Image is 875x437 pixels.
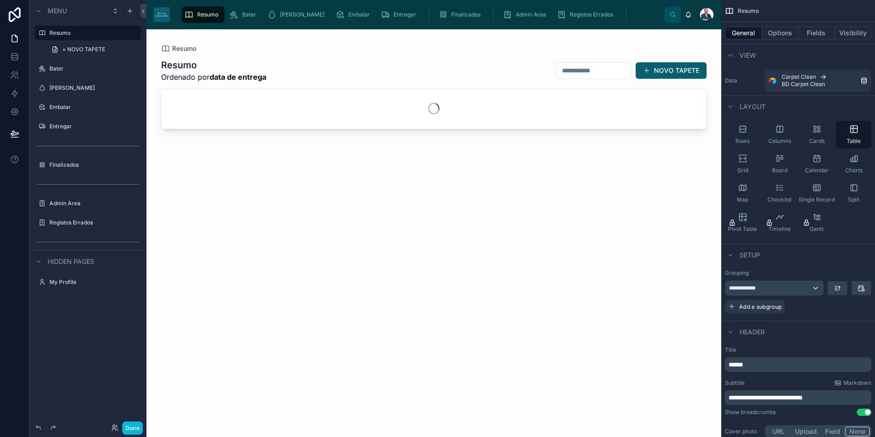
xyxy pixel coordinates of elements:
button: Visibility [835,27,871,39]
span: Grid [737,167,748,174]
span: Menu [48,6,67,16]
span: Resumo [738,7,759,15]
span: Layout [740,102,766,111]
span: Checklist [767,196,792,203]
button: Split [836,180,871,207]
button: Board [762,150,797,178]
label: Resumo [49,29,135,37]
span: Hidden pages [48,257,94,266]
span: Board [772,167,788,174]
span: BD Carpet Clean [782,81,825,88]
img: App logo [154,7,170,22]
span: Gantt [810,225,824,233]
a: Markdown [834,379,871,387]
button: Columns [762,121,797,148]
label: Embalar [49,104,139,111]
span: Pivot Table [728,225,757,233]
label: Registos Errados [49,219,139,226]
a: Resumo [182,6,225,23]
label: Admin Area [49,200,139,207]
a: [PERSON_NAME] [265,6,331,23]
span: Rows [735,137,750,145]
div: scrollable content [177,5,664,25]
button: Rows [725,121,760,148]
span: Registos Errados [570,11,613,18]
span: Calendar [805,167,829,174]
button: Map [725,180,760,207]
span: Cards [809,137,825,145]
span: Charts [845,167,863,174]
button: Fields [799,27,835,39]
button: Checklist [762,180,797,207]
span: Bater [242,11,256,18]
label: Entregar [49,123,139,130]
button: Grid [725,150,760,178]
span: Single Record [799,196,835,203]
button: Single Record [799,180,834,207]
span: Timeline [768,225,791,233]
span: Table [847,137,861,145]
span: Add a subgroup [739,303,782,310]
a: + NOVO TAPETE [46,42,141,57]
button: Options [762,27,799,39]
span: Finalizados [451,11,481,18]
span: Map [737,196,748,203]
button: Charts [836,150,871,178]
span: Split [848,196,859,203]
button: Calendar [799,150,834,178]
span: + NOVO TAPETE [62,46,105,53]
label: Bater [49,65,139,72]
label: [PERSON_NAME] [49,84,139,92]
label: Data [725,77,762,84]
span: Resumo [197,11,218,18]
button: Timeline [762,209,797,236]
a: Bater [227,6,263,23]
img: Airtable Logo [769,77,776,84]
span: [PERSON_NAME] [280,11,324,18]
a: Carpet CleanBD Carpet Clean [765,70,871,92]
span: Header [740,328,765,337]
div: Show breadcrumbs [725,409,776,416]
span: Columns [768,137,791,145]
span: Carpet Clean [782,73,816,81]
label: Finalizados [49,161,139,169]
button: Cards [799,121,834,148]
div: scrollable content [725,357,871,372]
button: Add a subgroup [725,300,785,313]
button: Gantt [799,209,834,236]
label: Subtitle [725,379,745,387]
label: My Profile [49,279,139,286]
button: Table [836,121,871,148]
button: General [725,27,762,39]
span: Embalar [348,11,370,18]
span: Markdown [843,379,871,387]
a: Registos Errados [554,6,620,23]
a: Entregar [378,6,422,23]
button: Pivot Table [725,209,760,236]
div: scrollable content [725,390,871,405]
span: Admin Area [516,11,546,18]
a: Embalar [333,6,376,23]
label: Grouping [725,269,749,277]
span: Entregar [394,11,416,18]
a: Admin Area [500,6,552,23]
button: Done [122,421,143,435]
span: Setup [740,251,760,260]
span: View [740,51,756,60]
a: Finalizados [436,6,487,23]
label: Title [725,346,871,354]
